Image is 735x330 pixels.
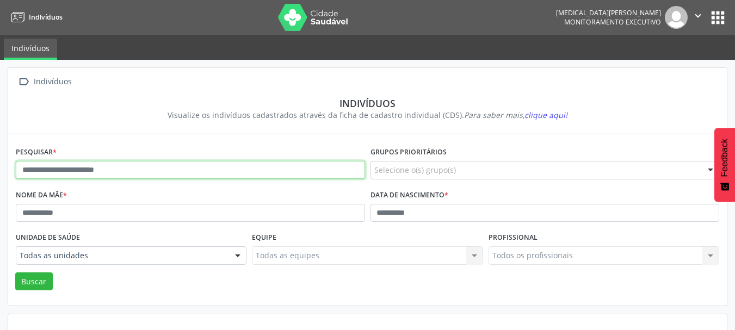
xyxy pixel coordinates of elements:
[29,13,63,22] span: Indivíduos
[556,8,661,17] div: [MEDICAL_DATA][PERSON_NAME]
[16,74,32,90] i: 
[374,164,456,176] span: Selecione o(s) grupo(s)
[16,229,80,246] label: Unidade de saúde
[16,187,67,204] label: Nome da mãe
[564,17,661,27] span: Monitoramento Executivo
[489,229,538,246] label: Profissional
[23,97,712,109] div: Indivíduos
[370,187,448,204] label: Data de nascimento
[16,74,73,90] a:  Indivíduos
[370,144,447,161] label: Grupos prioritários
[692,10,704,22] i: 
[720,139,730,177] span: Feedback
[252,229,276,246] label: Equipe
[23,109,712,121] div: Visualize os indivíduos cadastrados através da ficha de cadastro individual (CDS).
[4,39,57,60] a: Indivíduos
[708,8,727,27] button: apps
[688,6,708,29] button: 
[32,74,73,90] div: Indivíduos
[714,128,735,202] button: Feedback - Mostrar pesquisa
[15,272,53,291] button: Buscar
[20,250,224,261] span: Todas as unidades
[464,110,567,120] i: Para saber mais,
[8,8,63,26] a: Indivíduos
[16,144,57,161] label: Pesquisar
[665,6,688,29] img: img
[524,110,567,120] span: clique aqui!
